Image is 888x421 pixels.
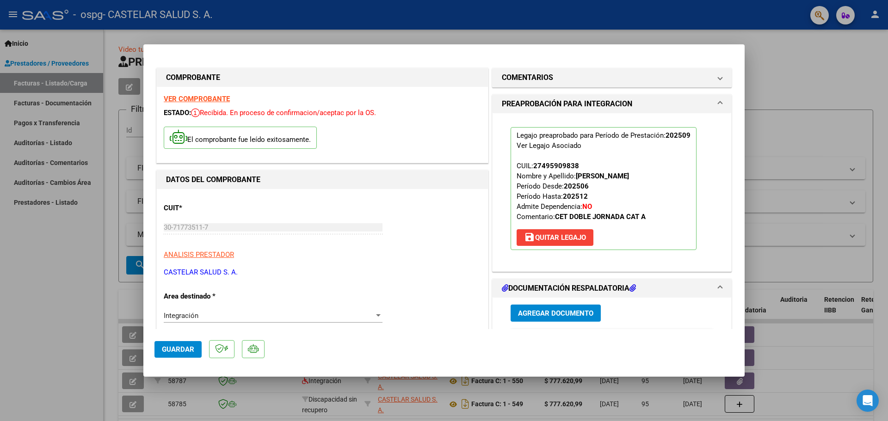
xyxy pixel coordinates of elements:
datatable-header-cell: Acción [709,329,756,349]
span: Guardar [162,345,194,354]
datatable-header-cell: Documento [534,329,603,349]
strong: DATOS DEL COMPROBANTE [166,175,260,184]
div: PREAPROBACIÓN PARA INTEGRACION [493,113,731,271]
span: Recibida. En proceso de confirmacion/aceptac por la OS. [191,109,376,117]
p: CUIT [164,203,259,214]
h1: COMENTARIOS [502,72,553,83]
span: Integración [164,311,198,320]
strong: [PERSON_NAME] [576,172,629,180]
p: Area destinado * [164,291,259,302]
strong: 202509 [666,131,691,140]
datatable-header-cell: Usuario [603,329,663,349]
div: 27495909838 [533,161,579,171]
div: Ver Legajo Asociado [517,140,581,151]
span: CUIL: Nombre y Apellido: Período Desde: Período Hasta: Admite Dependencia: [517,162,646,221]
span: ESTADO: [164,109,191,117]
mat-icon: save [524,232,535,243]
strong: CET DOBLE JORNADA CAT A [555,213,646,221]
p: El comprobante fue leído exitosamente. [164,127,317,149]
button: Agregar Documento [511,305,601,322]
mat-expansion-panel-header: PREAPROBACIÓN PARA INTEGRACION [493,95,731,113]
p: CASTELAR SALUD S. A. [164,267,481,278]
p: Legajo preaprobado para Período de Prestación: [511,127,697,250]
mat-expansion-panel-header: COMENTARIOS [493,68,731,87]
datatable-header-cell: ID [511,329,534,349]
datatable-header-cell: Subido [663,329,709,349]
strong: 202506 [564,182,589,190]
button: Guardar [154,341,202,358]
button: Quitar Legajo [517,229,593,246]
strong: NO [582,202,592,211]
a: VER COMPROBANTE [164,95,230,103]
strong: 202512 [563,192,588,201]
span: ANALISIS PRESTADOR [164,250,234,259]
strong: COMPROBANTE [166,73,220,82]
mat-expansion-panel-header: DOCUMENTACIÓN RESPALDATORIA [493,279,731,298]
h1: PREAPROBACIÓN PARA INTEGRACION [502,98,632,110]
span: Agregar Documento [518,309,593,317]
span: Quitar Legajo [524,233,586,242]
div: Open Intercom Messenger [857,390,879,412]
h1: DOCUMENTACIÓN RESPALDATORIA [502,283,636,294]
span: Comentario: [517,213,646,221]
